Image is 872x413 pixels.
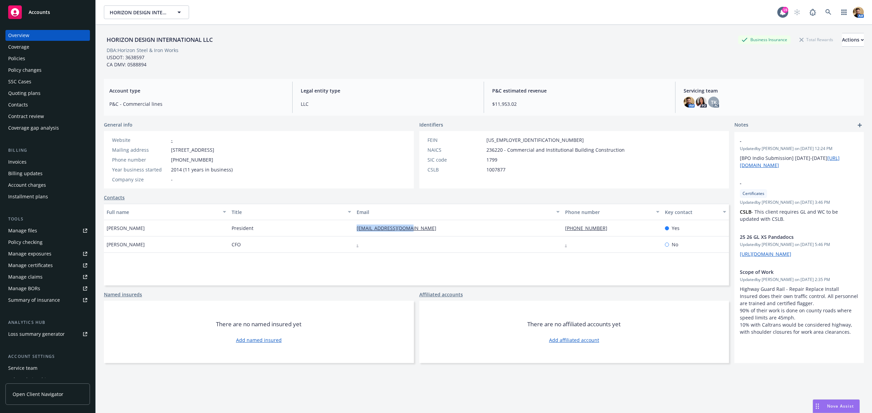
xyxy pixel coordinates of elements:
[104,121,133,128] span: General info
[8,99,28,110] div: Contacts
[740,285,858,335] p: Highway Guard Rail - Repair Replace Install Insured does their own traffic control. All personnel...
[672,241,678,248] span: No
[565,209,652,216] div: Phone number
[837,5,851,19] a: Switch app
[740,199,858,205] span: Updated by [PERSON_NAME] on [DATE] 3:46 PM
[107,209,219,216] div: Full name
[8,122,59,133] div: Coverage gap analysis
[357,225,442,231] a: [EMAIL_ADDRESS][DOMAIN_NAME]
[427,146,484,153] div: NAICS
[672,225,680,232] span: Yes
[734,263,864,341] div: Scope of WorkUpdatedby [PERSON_NAME] on [DATE] 2:35 PMHighway Guard Rail - Repair Replace Install...
[357,209,552,216] div: Email
[5,248,90,259] span: Manage exposures
[8,237,43,248] div: Policy checking
[107,47,178,54] div: DBA: Horizon Steel & Iron Works
[8,111,44,122] div: Contract review
[662,204,729,220] button: Key contact
[109,100,284,108] span: P&C - Commercial lines
[5,363,90,374] a: Service team
[5,156,90,167] a: Invoices
[796,35,837,44] div: Total Rewards
[8,283,40,294] div: Manage BORs
[740,277,858,283] span: Updated by [PERSON_NAME] on [DATE] 2:35 PM
[5,225,90,236] a: Manage files
[112,156,168,163] div: Phone number
[8,53,25,64] div: Policies
[301,87,476,94] span: Legal entity type
[171,156,213,163] span: [PHONE_NUMBER]
[822,5,835,19] a: Search
[5,147,90,154] div: Billing
[549,336,599,344] a: Add affiliated account
[8,329,65,340] div: Loss summary generator
[110,9,169,16] span: HORIZON DESIGN INTERNATIONAL LLC
[8,156,27,167] div: Invoices
[5,88,90,99] a: Quoting plans
[419,291,463,298] a: Affiliated accounts
[107,225,145,232] span: [PERSON_NAME]
[740,180,841,187] span: -
[743,191,764,197] span: Certificates
[740,146,858,152] span: Updated by [PERSON_NAME] on [DATE] 12:24 PM
[527,320,621,328] span: There are no affiliated accounts yet
[8,191,48,202] div: Installment plans
[236,336,282,344] a: Add named insured
[565,225,613,231] a: [PHONE_NUMBER]
[853,7,864,18] img: photo
[8,374,51,385] div: Sales relationships
[8,225,37,236] div: Manage files
[104,204,229,220] button: Full name
[8,168,43,179] div: Billing updates
[171,146,214,153] span: [STREET_ADDRESS]
[232,241,241,248] span: CFO
[782,7,788,13] div: 19
[5,319,90,326] div: Analytics hub
[427,166,484,173] div: CSLB
[5,42,90,52] a: Coverage
[486,136,584,144] span: [US_EMPLOYER_IDENTIFICATION_NUMBER]
[740,233,841,241] span: 25 26 GL XS Pandadocs
[738,35,791,44] div: Business Insurance
[734,132,864,174] div: -Updatedby [PERSON_NAME] on [DATE] 12:24 PM[BPO Indio Submission] [DATE]-[DATE][URL][DOMAIN_NAME]
[5,283,90,294] a: Manage BORs
[8,42,29,52] div: Coverage
[232,225,253,232] span: President
[112,166,168,173] div: Year business started
[486,146,625,153] span: 236220 - Commercial and Institutional Building Construction
[813,399,860,413] button: Nova Assist
[5,271,90,282] a: Manage claims
[740,209,839,222] span: - This client requires GL and WC to be updated with CSLB.
[8,30,29,41] div: Overview
[112,176,168,183] div: Company size
[8,65,42,76] div: Policy changes
[5,329,90,340] a: Loss summary generator
[740,154,858,169] p: [BPO Indio Submission] [DATE]-[DATE]
[813,400,822,413] div: Drag to move
[5,295,90,305] a: Summary of insurance
[427,156,484,163] div: SIC code
[665,209,719,216] div: Key contact
[13,391,63,398] span: Open Client Navigator
[5,168,90,179] a: Billing updates
[5,76,90,87] a: SSC Cases
[8,248,51,259] div: Manage exposures
[419,121,443,128] span: Identifiers
[565,241,572,248] a: -
[104,5,189,19] button: HORIZON DESIGN INTERNATIONAL LLC
[5,374,90,385] a: Sales relationships
[301,100,476,108] span: LLC
[5,99,90,110] a: Contacts
[112,146,168,153] div: Mailing address
[842,33,864,47] button: Actions
[5,30,90,41] a: Overview
[492,100,667,108] span: $11,953.02
[232,209,344,216] div: Title
[104,35,216,44] div: HORIZON DESIGN INTERNATIONAL LLC
[171,166,233,173] span: 2014 (11 years in business)
[427,136,484,144] div: FEIN
[5,53,90,64] a: Policies
[5,191,90,202] a: Installment plans
[29,10,50,15] span: Accounts
[5,3,90,22] a: Accounts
